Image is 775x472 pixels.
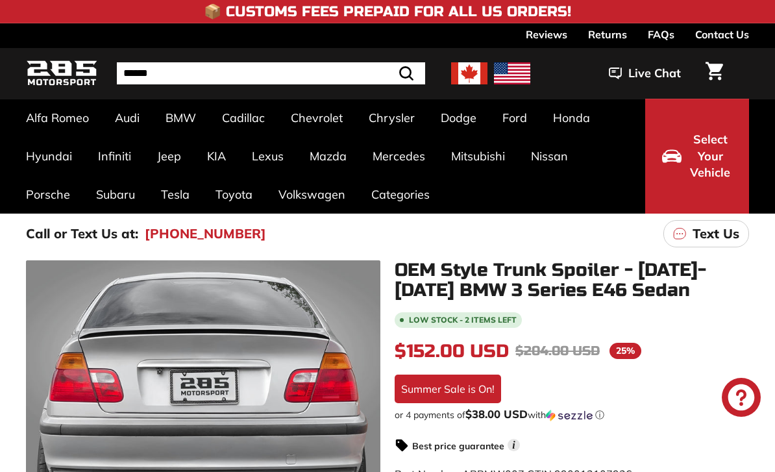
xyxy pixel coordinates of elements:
[265,175,358,214] a: Volkswagen
[695,23,749,45] a: Contact Us
[648,23,674,45] a: FAQs
[278,99,356,137] a: Chevrolet
[438,137,518,175] a: Mitsubishi
[395,408,749,421] div: or 4 payments of$38.00 USDwithSezzle Click to learn more about Sezzle
[693,224,739,243] p: Text Us
[628,65,681,82] span: Live Chat
[26,58,97,89] img: Logo_285_Motorsport_areodynamics_components
[13,99,102,137] a: Alfa Romeo
[145,224,266,243] a: [PHONE_NUMBER]
[409,316,517,324] span: Low stock - 2 items left
[102,99,153,137] a: Audi
[718,378,765,420] inbox-online-store-chat: Shopify online store chat
[688,131,732,181] span: Select Your Vehicle
[209,99,278,137] a: Cadillac
[412,440,504,452] strong: Best price guarantee
[546,410,593,421] img: Sezzle
[360,137,438,175] a: Mercedes
[515,343,600,359] span: $204.00 USD
[83,175,148,214] a: Subaru
[148,175,203,214] a: Tesla
[592,57,698,90] button: Live Chat
[356,99,428,137] a: Chrysler
[489,99,540,137] a: Ford
[609,343,641,359] span: 25%
[144,137,194,175] a: Jeep
[645,99,749,214] button: Select Your Vehicle
[358,175,443,214] a: Categories
[297,137,360,175] a: Mazda
[465,407,528,421] span: $38.00 USD
[203,175,265,214] a: Toyota
[395,408,749,421] div: or 4 payments of with
[588,23,627,45] a: Returns
[85,137,144,175] a: Infiniti
[239,137,297,175] a: Lexus
[153,99,209,137] a: BMW
[117,62,425,84] input: Search
[663,220,749,247] a: Text Us
[428,99,489,137] a: Dodge
[395,260,749,301] h1: OEM Style Trunk Spoiler - [DATE]-[DATE] BMW 3 Series E46 Sedan
[26,224,138,243] p: Call or Text Us at:
[194,137,239,175] a: KIA
[508,439,520,451] span: i
[540,99,603,137] a: Honda
[395,340,509,362] span: $152.00 USD
[526,23,567,45] a: Reviews
[204,4,571,19] h4: 📦 Customs Fees Prepaid for All US Orders!
[698,51,731,95] a: Cart
[13,137,85,175] a: Hyundai
[395,375,501,403] div: Summer Sale is On!
[518,137,581,175] a: Nissan
[13,175,83,214] a: Porsche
